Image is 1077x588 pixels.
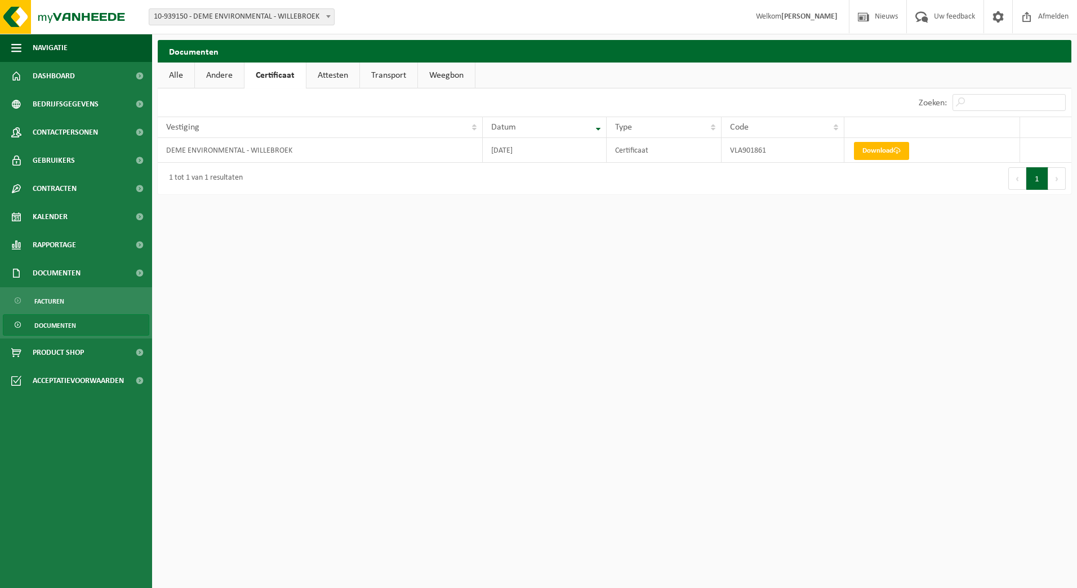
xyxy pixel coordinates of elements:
a: Attesten [306,63,359,88]
h2: Documenten [158,40,1071,62]
button: Previous [1008,167,1026,190]
a: Transport [360,63,417,88]
strong: [PERSON_NAME] [781,12,838,21]
a: Certificaat [244,63,306,88]
button: 1 [1026,167,1048,190]
span: Datum [491,123,516,132]
span: Facturen [34,291,64,312]
a: Andere [195,63,244,88]
span: Contactpersonen [33,118,98,146]
a: Download [854,142,909,160]
span: Bedrijfsgegevens [33,90,99,118]
td: VLA901861 [722,138,844,163]
td: Certificaat [607,138,722,163]
span: Vestiging [166,123,199,132]
a: Alle [158,63,194,88]
a: Facturen [3,290,149,311]
span: Kalender [33,203,68,231]
span: Acceptatievoorwaarden [33,367,124,395]
button: Next [1048,167,1066,190]
span: Navigatie [33,34,68,62]
span: 10-939150 - DEME ENVIRONMENTAL - WILLEBROEK [149,9,334,25]
label: Zoeken: [919,99,947,108]
a: Weegbon [418,63,475,88]
span: 10-939150 - DEME ENVIRONMENTAL - WILLEBROEK [149,8,335,25]
span: Code [730,123,749,132]
a: Documenten [3,314,149,336]
span: Dashboard [33,62,75,90]
span: Documenten [34,315,76,336]
div: 1 tot 1 van 1 resultaten [163,168,243,189]
td: DEME ENVIRONMENTAL - WILLEBROEK [158,138,483,163]
span: Rapportage [33,231,76,259]
span: Type [615,123,632,132]
span: Product Shop [33,338,84,367]
span: Contracten [33,175,77,203]
span: Gebruikers [33,146,75,175]
td: [DATE] [483,138,607,163]
span: Documenten [33,259,81,287]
